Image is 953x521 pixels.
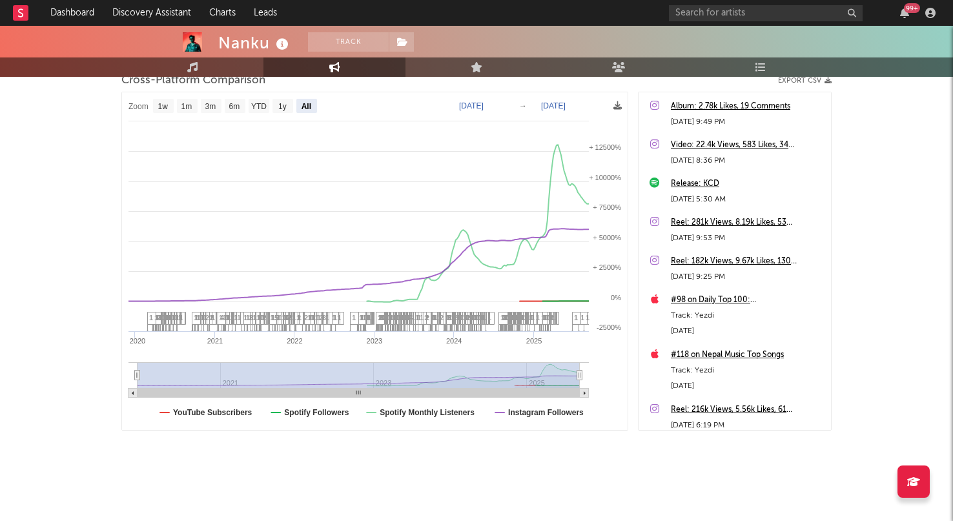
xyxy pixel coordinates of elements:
span: 2 [205,314,209,322]
a: Reel: 281k Views, 8.19k Likes, 53 Comments [671,215,825,230]
div: Track: Yezdi [671,308,825,323]
span: 1 [420,314,424,322]
span: 5 [274,314,278,322]
text: + 12500% [589,143,621,151]
button: Track [308,32,389,52]
button: Export CSV [778,77,832,85]
a: Release: KCD [671,176,825,192]
text: 2024 [446,337,462,345]
span: 1 [230,314,234,322]
span: 1 [541,314,545,322]
text: 2020 [130,337,145,345]
span: 1 [500,314,504,322]
span: 1 [387,314,391,322]
a: Album: 2.78k Likes, 19 Comments [671,99,825,114]
text: 2023 [367,337,382,345]
span: 1 [580,314,584,322]
text: 1m [181,102,192,111]
span: 1 [252,314,256,322]
span: 1 [249,314,252,322]
span: 1 [291,314,295,322]
div: [DATE] 5:30 AM [671,192,825,207]
span: 1 [470,314,474,322]
text: + 2500% [593,263,621,271]
span: 2 [304,314,308,322]
text: [DATE] [541,101,566,110]
text: 6m [229,102,240,111]
span: 1 [270,314,274,322]
div: [DATE] 8:36 PM [671,153,825,169]
span: 1 [337,314,341,322]
span: 1 [536,314,540,322]
span: 1 [378,314,382,322]
div: Nanku [218,32,292,54]
text: 2025 [526,337,542,345]
text: 1w [158,102,169,111]
a: #98 on Daily Top 100: [GEOGRAPHIC_DATA] [671,292,825,308]
text: → [519,101,527,110]
span: 1 [332,314,336,322]
span: 1 [219,314,223,322]
span: 1 [487,314,491,322]
text: Spotify Monthly Listeners [380,408,475,417]
span: 1 [209,314,213,322]
div: [DATE] 9:53 PM [671,230,825,246]
text: All [302,102,311,111]
span: Cross-Platform Comparison [121,73,265,88]
text: 3m [205,102,216,111]
text: 2021 [207,337,223,345]
span: 1 [203,314,207,322]
text: 2022 [287,337,302,345]
span: 1 [574,314,578,322]
span: 1 [431,314,435,322]
div: [DATE] 9:49 PM [671,114,825,130]
span: 1 [246,314,250,322]
span: 2 [320,314,323,322]
span: 1 [446,314,449,322]
input: Search for artists [669,5,863,21]
span: 1 [282,314,285,322]
span: 1 [307,314,311,322]
button: 99+ [900,8,909,18]
span: 1 [529,314,533,322]
span: 1 [256,314,260,322]
span: 1 [437,314,441,322]
span: 1 [314,314,318,322]
div: [DATE] [671,323,825,339]
text: 0% [611,294,621,301]
span: 1 [194,314,198,322]
a: Reel: 182k Views, 9.67k Likes, 130 Comments [671,254,825,269]
text: Zoom [128,102,149,111]
span: 1 [223,314,227,322]
span: 1 [424,314,428,322]
text: + 7500% [593,203,621,211]
div: Track: Yezdi [671,363,825,378]
div: 99 + [904,3,920,13]
text: YouTube Subscribers [173,408,252,417]
span: 1 [154,314,158,322]
span: 1 [243,314,247,322]
span: 1 [234,314,238,322]
text: YTD [251,102,267,111]
span: 1 [352,314,356,322]
text: 1y [278,102,287,111]
a: Video: 22.4k Views, 583 Likes, 34 Comments [671,138,825,153]
a: Reel: 216k Views, 5.56k Likes, 61 Comments [671,402,825,418]
span: 1 [527,314,531,322]
a: #118 on Nepal Music Top Songs [671,347,825,363]
span: 1 [178,314,182,322]
span: 1 [237,314,241,322]
span: 1 [415,314,419,322]
span: 1 [325,314,329,322]
text: + 5000% [593,234,621,241]
span: 1 [586,314,589,322]
div: [DATE] 6:19 PM [671,418,825,433]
